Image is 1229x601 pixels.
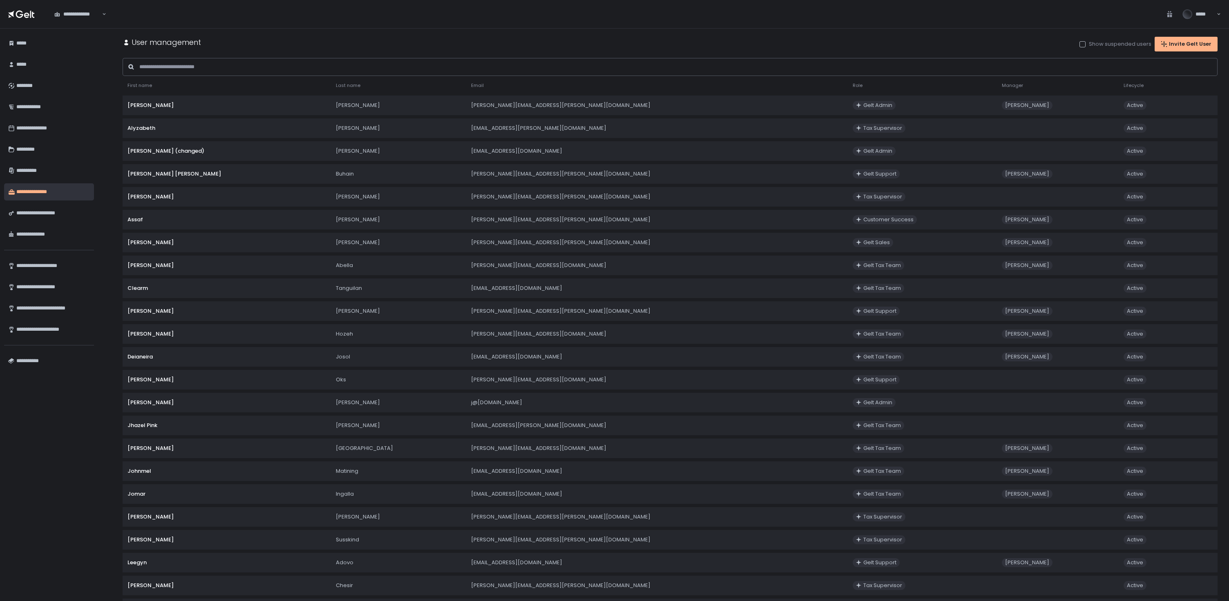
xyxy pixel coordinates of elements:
div: Active [1127,239,1143,246]
div: Active [1127,193,1143,200]
div: User management [123,37,201,48]
div: [GEOGRAPHIC_DATA] [336,445,461,452]
div: Customer Success [863,216,914,223]
div: [PERSON_NAME][EMAIL_ADDRESS][PERSON_NAME][DOMAIN_NAME] [471,513,843,521]
div: [PERSON_NAME] [127,536,326,543]
div: Abella [336,262,461,269]
div: Josol [336,353,461,361]
div: Hozeh [336,330,461,338]
div: [EMAIL_ADDRESS][DOMAIN_NAME] [471,147,843,155]
div: [PERSON_NAME] [127,102,326,109]
div: Gelt Tax Team [863,467,901,475]
div: Gelt Support [863,376,896,383]
div: [PERSON_NAME] [1005,490,1049,498]
div: [PERSON_NAME] [1005,467,1049,475]
div: Active [1127,536,1143,543]
div: [EMAIL_ADDRESS][DOMAIN_NAME] [471,467,843,475]
div: [PERSON_NAME] [1005,262,1049,269]
div: Active [1127,353,1143,361]
div: [PERSON_NAME] [127,193,326,200]
div: [PERSON_NAME] [127,399,326,406]
div: [PERSON_NAME] [PERSON_NAME] [127,170,326,178]
div: [PERSON_NAME] [1005,559,1049,566]
div: [EMAIL_ADDRESS][DOMAIN_NAME] [471,559,843,566]
div: Tax Supervisor [863,536,902,543]
div: [PERSON_NAME][EMAIL_ADDRESS][PERSON_NAME][DOMAIN_NAME] [471,239,843,246]
button: Invite Gelt User [1155,37,1218,51]
div: [PERSON_NAME] [336,513,461,521]
div: Tax Supervisor [863,193,902,200]
div: Active [1127,399,1143,406]
div: Gelt Support [863,170,896,178]
div: [PERSON_NAME] [127,582,326,589]
div: [PERSON_NAME] [127,307,326,315]
div: [PERSON_NAME] [336,147,461,155]
div: Gelt Admin [863,147,892,155]
div: Chesir [336,582,461,589]
div: [EMAIL_ADDRESS][DOMAIN_NAME] [471,353,843,361]
div: [PERSON_NAME][EMAIL_ADDRESS][DOMAIN_NAME] [471,330,843,338]
div: [PERSON_NAME] [1005,102,1049,109]
div: Search for option [49,6,106,23]
span: Role [853,82,863,89]
div: [PERSON_NAME] [336,399,461,406]
div: Active [1127,102,1143,109]
div: [PERSON_NAME] [1005,239,1049,246]
div: Jhazel Pink [127,422,326,429]
div: Susskind [336,536,461,543]
div: Gelt Tax Team [863,422,901,429]
div: Tax Supervisor [863,582,902,589]
div: [EMAIL_ADDRESS][DOMAIN_NAME] [471,285,843,292]
div: [PERSON_NAME] [336,216,461,223]
span: First name [127,82,152,89]
div: Clearm [127,285,326,292]
div: Active [1127,582,1143,589]
div: Alyzabeth [127,125,326,132]
div: [PERSON_NAME][EMAIL_ADDRESS][PERSON_NAME][DOMAIN_NAME] [471,102,843,109]
div: Active [1127,513,1143,521]
div: Active [1127,376,1143,383]
div: Gelt Tax Team [863,285,901,292]
div: Active [1127,285,1143,292]
div: Active [1127,467,1143,475]
div: Matining [336,467,461,475]
span: Email [471,82,484,89]
div: [PERSON_NAME][EMAIL_ADDRESS][PERSON_NAME][DOMAIN_NAME] [471,307,843,315]
div: [PERSON_NAME] [127,330,326,338]
div: Leegyn [127,559,326,566]
div: Active [1127,559,1143,566]
div: Gelt Tax Team [863,445,901,452]
div: Active [1127,125,1143,132]
div: Gelt Tax Team [863,353,901,361]
div: Gelt Tax Team [863,490,901,498]
div: [PERSON_NAME] [1005,445,1049,452]
div: [PERSON_NAME] [336,307,461,315]
div: [PERSON_NAME] [127,262,326,269]
div: Assaf [127,216,326,223]
span: Last name [336,82,360,89]
div: [PERSON_NAME] [127,445,326,452]
div: Johnmel [127,467,326,475]
div: Gelt Admin [863,399,892,406]
div: [PERSON_NAME] [336,422,461,429]
div: Invite Gelt User [1161,40,1211,48]
div: j@[DOMAIN_NAME] [471,399,843,406]
div: Gelt Sales [863,239,890,246]
div: [PERSON_NAME][EMAIL_ADDRESS][DOMAIN_NAME] [471,262,843,269]
div: [PERSON_NAME] [336,193,461,200]
div: Active [1127,147,1143,155]
div: Active [1127,170,1143,178]
div: [PERSON_NAME] [1005,170,1049,178]
div: [PERSON_NAME] [336,125,461,132]
div: [EMAIL_ADDRESS][PERSON_NAME][DOMAIN_NAME] [471,125,843,132]
div: [PERSON_NAME][EMAIL_ADDRESS][PERSON_NAME][DOMAIN_NAME] [471,582,843,589]
div: [PERSON_NAME][EMAIL_ADDRESS][PERSON_NAME][DOMAIN_NAME] [471,193,843,200]
div: Active [1127,422,1143,429]
div: [PERSON_NAME][EMAIL_ADDRESS][PERSON_NAME][DOMAIN_NAME] [471,536,843,543]
div: [PERSON_NAME] [127,239,326,246]
div: Gelt Admin [863,102,892,109]
div: [EMAIL_ADDRESS][PERSON_NAME][DOMAIN_NAME] [471,422,843,429]
div: [PERSON_NAME][EMAIL_ADDRESS][PERSON_NAME][DOMAIN_NAME] [471,170,843,178]
div: Oks [336,376,461,383]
